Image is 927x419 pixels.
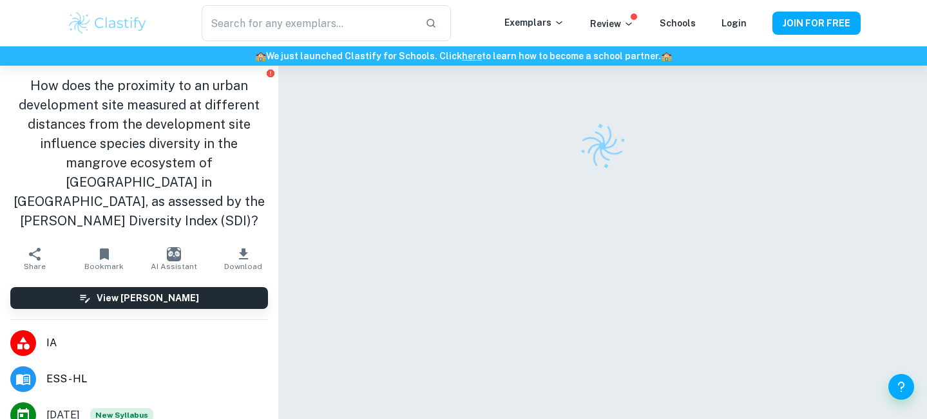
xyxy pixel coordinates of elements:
[46,335,268,351] span: IA
[97,291,199,305] h6: View [PERSON_NAME]
[151,262,197,271] span: AI Assistant
[167,247,181,261] img: AI Assistant
[202,5,414,41] input: Search for any exemplars...
[888,374,914,400] button: Help and Feedback
[209,241,278,277] button: Download
[224,262,262,271] span: Download
[571,115,634,178] img: Clastify logo
[590,17,634,31] p: Review
[10,287,268,309] button: View [PERSON_NAME]
[660,18,696,28] a: Schools
[266,68,276,78] button: Report issue
[722,18,747,28] a: Login
[504,15,564,30] p: Exemplars
[661,51,672,61] span: 🏫
[462,51,482,61] a: here
[772,12,861,35] button: JOIN FOR FREE
[139,241,209,277] button: AI Assistant
[46,371,268,387] span: ESS - HL
[10,76,268,230] h1: How does the proximity to an urban development site measured at different distances from the deve...
[3,49,924,63] h6: We just launched Clastify for Schools. Click to learn how to become a school partner.
[67,10,149,36] img: Clastify logo
[255,51,266,61] span: 🏫
[70,241,139,277] button: Bookmark
[24,262,46,271] span: Share
[84,262,124,271] span: Bookmark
